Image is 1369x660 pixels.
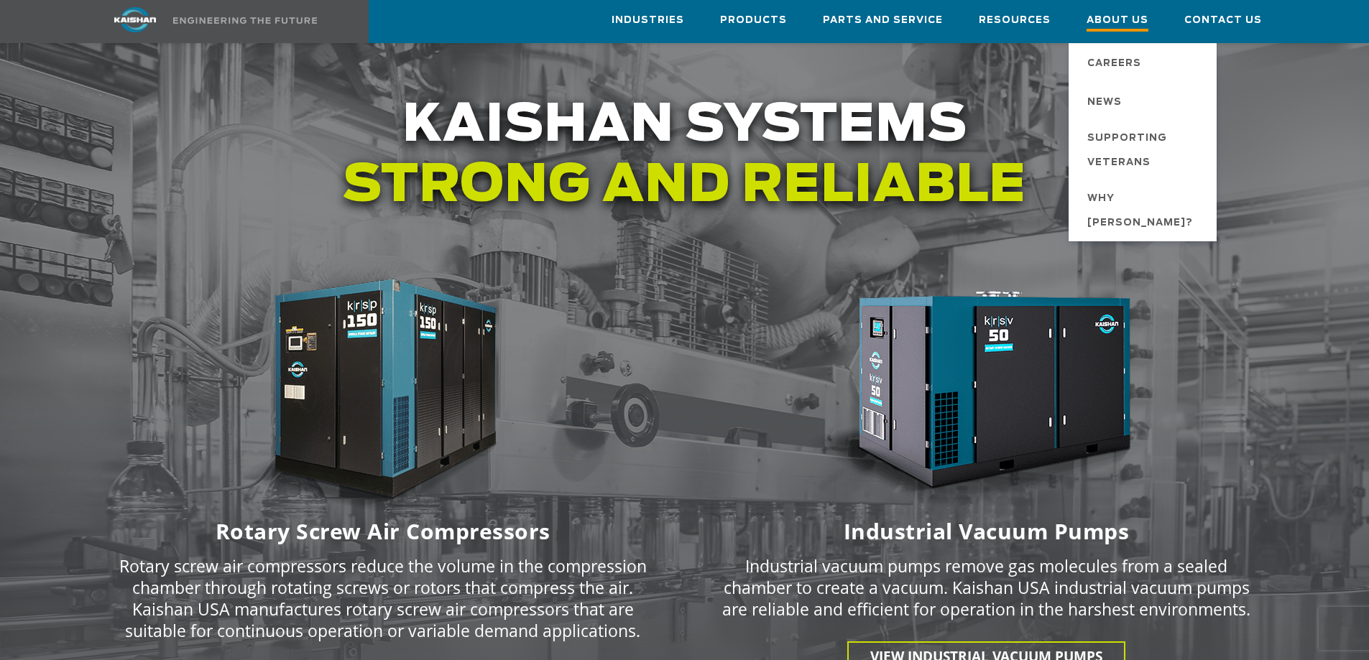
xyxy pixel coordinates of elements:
a: Supporting Veterans [1073,121,1217,181]
p: Industrial vacuum pumps remove gas molecules from a sealed chamber to create a vacuum. Kaishan US... [722,555,1251,620]
a: News [1073,82,1217,121]
span: Careers [1087,52,1141,76]
span: Industries [612,12,684,29]
a: Why [PERSON_NAME]? [1073,181,1217,241]
h6: Rotary Screw Air Compressors [90,522,676,541]
img: krsv50 [807,274,1166,515]
img: krsp150 [203,274,563,515]
a: Industries [612,1,684,39]
span: Contact Us [1184,12,1262,29]
img: Engineering the future [173,17,317,24]
a: Careers [1073,43,1217,82]
a: Resources [979,1,1051,39]
a: Products [720,1,787,39]
span: About Us [1087,12,1148,32]
span: Parts and Service [823,12,943,29]
a: Parts and Service [823,1,943,39]
span: Products [720,12,787,29]
span: Why [PERSON_NAME]? [1087,187,1202,236]
span: Resources [979,12,1051,29]
span: Supporting Veterans [1087,126,1202,175]
a: Contact Us [1184,1,1262,39]
span: Strong and reliable [343,160,1026,211]
span: News [1087,90,1122,115]
a: About Us [1087,1,1148,42]
p: Rotary screw air compressors reduce the volume in the compression chamber through rotating screws... [119,555,647,641]
img: kaishan logo [81,7,189,32]
h6: Industrial Vacuum Pumps [693,522,1280,541]
h1: Kaishan systems [90,96,1280,216]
